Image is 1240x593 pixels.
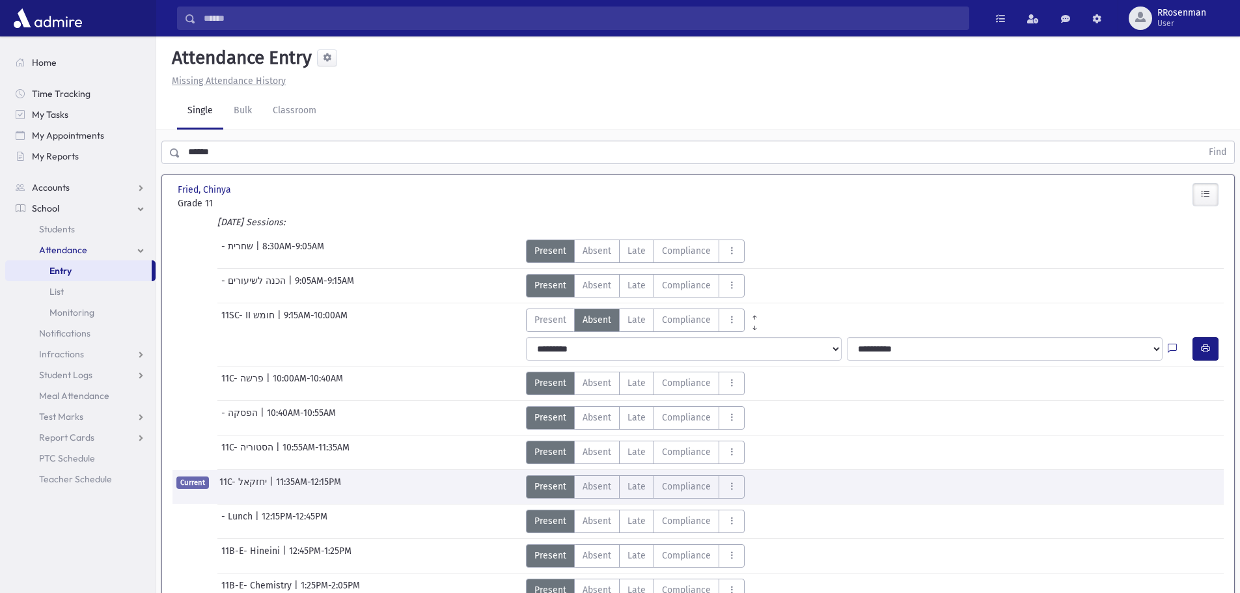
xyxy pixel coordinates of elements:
span: Students [39,223,75,235]
a: School [5,198,156,219]
span: Entry [49,265,72,277]
span: Present [534,313,566,327]
div: AttTypes [526,309,765,332]
a: My Appointments [5,125,156,146]
div: AttTypes [526,240,745,263]
span: Late [627,411,646,424]
span: Compliance [662,244,711,258]
span: Accounts [32,182,70,193]
span: My Reports [32,150,79,162]
span: My Appointments [32,130,104,141]
span: Home [32,57,57,68]
span: 11C- הסטוריה [221,441,276,464]
div: AttTypes [526,544,745,568]
span: Absent [583,376,611,390]
span: 11C- פרשה [221,372,266,395]
span: User [1157,18,1206,29]
span: Late [627,514,646,528]
span: Late [627,313,646,327]
span: Late [627,244,646,258]
a: Entry [5,260,152,281]
a: Missing Attendance History [167,76,286,87]
span: School [32,202,59,214]
span: 11B-E- Hineini [221,544,282,568]
span: | [276,441,282,464]
span: Fried, Chinya [178,183,234,197]
span: Compliance [662,313,711,327]
span: 11C- יחזקאל [219,475,269,499]
span: Present [534,244,566,258]
a: Single [177,93,223,130]
a: Monitoring [5,302,156,323]
span: - הכנה לשיעורים [221,274,288,297]
span: Compliance [662,376,711,390]
span: Compliance [662,514,711,528]
span: Absent [583,514,611,528]
span: - הפסקה [221,406,260,430]
a: My Tasks [5,104,156,125]
a: Accounts [5,177,156,198]
span: Late [627,549,646,562]
span: Late [627,445,646,459]
span: | [282,544,289,568]
span: 11SC- II חומש [221,309,277,332]
div: AttTypes [526,274,745,297]
a: Infractions [5,344,156,365]
span: Grade 11 [178,197,340,210]
span: Test Marks [39,411,83,422]
span: PTC Schedule [39,452,95,464]
span: Infractions [39,348,84,360]
a: List [5,281,156,302]
span: List [49,286,64,297]
span: Compliance [662,480,711,493]
span: Late [627,279,646,292]
div: AttTypes [526,441,745,464]
span: Present [534,445,566,459]
span: Present [534,411,566,424]
span: Compliance [662,445,711,459]
span: Present [534,549,566,562]
a: Meal Attendance [5,385,156,406]
div: AttTypes [526,510,745,533]
span: | [277,309,284,332]
a: PTC Schedule [5,448,156,469]
span: Absent [583,411,611,424]
a: My Reports [5,146,156,167]
span: 10:55AM-11:35AM [282,441,350,464]
span: Compliance [662,279,711,292]
i: [DATE] Sessions: [217,217,285,228]
span: Present [534,279,566,292]
a: Time Tracking [5,83,156,104]
a: Attendance [5,240,156,260]
span: Monitoring [49,307,94,318]
span: Present [534,514,566,528]
a: Test Marks [5,406,156,427]
span: - שחרית [221,240,256,263]
span: Compliance [662,411,711,424]
a: Report Cards [5,427,156,448]
a: Classroom [262,93,327,130]
span: Absent [583,445,611,459]
a: Bulk [223,93,262,130]
a: Teacher Schedule [5,469,156,490]
span: Late [627,480,646,493]
span: Compliance [662,549,711,562]
div: AttTypes [526,372,745,395]
div: AttTypes [526,406,745,430]
span: | [255,510,262,533]
div: AttTypes [526,475,745,499]
span: Absent [583,480,611,493]
span: Student Logs [39,369,92,381]
span: 9:05AM-9:15AM [295,274,354,297]
a: Home [5,52,156,73]
a: All Prior [745,309,765,319]
span: 10:00AM-10:40AM [273,372,343,395]
span: | [288,274,295,297]
span: Meal Attendance [39,390,109,402]
span: | [266,372,273,395]
span: 9:15AM-10:00AM [284,309,348,332]
a: Notifications [5,323,156,344]
span: 12:45PM-1:25PM [289,544,351,568]
a: Students [5,219,156,240]
span: Present [534,376,566,390]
